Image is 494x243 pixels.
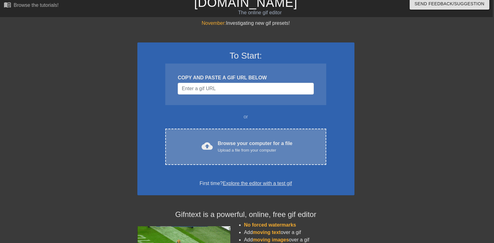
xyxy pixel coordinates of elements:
span: moving images [253,237,289,242]
div: First time? [145,180,346,187]
div: Browse the tutorials! [14,2,59,8]
div: or [154,113,338,121]
a: Explore the editor with a test gif [223,181,292,186]
span: No forced watermarks [244,222,296,228]
div: The online gif editor [167,9,353,16]
a: Browse the tutorials! [4,1,59,11]
div: Browse your computer for a file [218,140,292,153]
span: menu_book [4,1,11,8]
span: November: [202,20,226,26]
h4: Gifntext is a powerful, online, free gif editor [137,210,354,219]
div: COPY AND PASTE A GIF URL BELOW [178,74,314,82]
span: moving text [253,230,281,235]
input: Username [178,83,314,95]
div: Investigating new gif presets! [137,20,354,27]
span: cloud_upload [202,140,213,152]
div: Upload a file from your computer [218,147,292,153]
h3: To Start: [145,51,346,61]
li: Add over a gif [244,229,354,236]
